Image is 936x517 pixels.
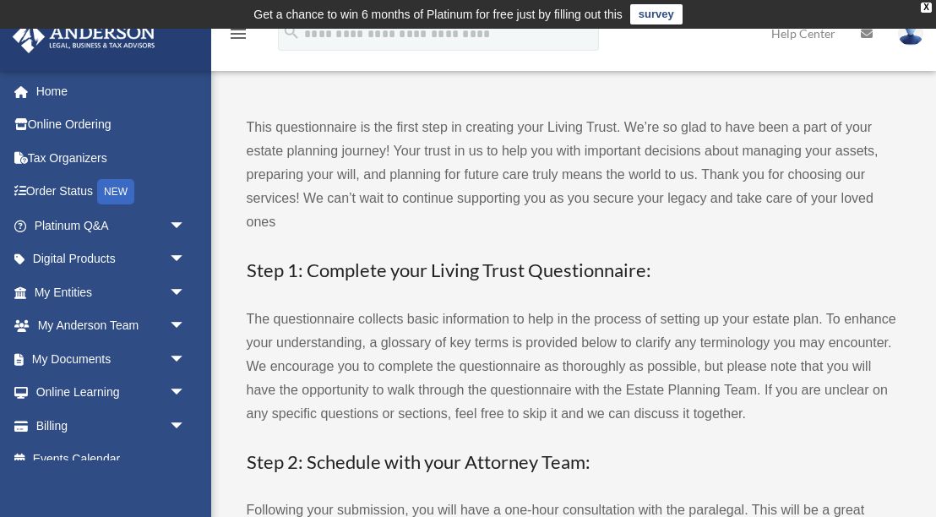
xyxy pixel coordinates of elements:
a: Platinum Q&Aarrow_drop_down [12,209,211,242]
h3: Step 1: Complete your Living Trust Questionnaire: [247,258,897,284]
a: menu [228,30,248,44]
a: survey [630,4,683,24]
i: menu [228,24,248,44]
h3: Step 2: Schedule with your Attorney Team: [247,449,897,476]
p: The questionnaire collects basic information to help in the process of setting up your estate pla... [247,307,897,426]
a: Billingarrow_drop_down [12,409,211,443]
p: This questionnaire is the first step in creating your Living Trust. We’re so glad to have been a ... [247,116,897,234]
span: arrow_drop_down [169,409,203,444]
a: My Documentsarrow_drop_down [12,342,211,376]
span: arrow_drop_down [169,342,203,377]
a: Digital Productsarrow_drop_down [12,242,211,276]
a: Online Learningarrow_drop_down [12,376,211,410]
div: NEW [97,179,134,204]
a: Online Ordering [12,108,211,142]
span: arrow_drop_down [169,376,203,411]
span: arrow_drop_down [169,309,203,344]
span: arrow_drop_down [169,209,203,243]
div: close [921,3,932,13]
a: Home [12,74,211,108]
img: User Pic [898,21,923,46]
a: My Anderson Teamarrow_drop_down [12,309,211,343]
span: arrow_drop_down [169,275,203,310]
img: Anderson Advisors Platinum Portal [8,20,161,53]
span: arrow_drop_down [169,242,203,277]
a: Events Calendar [12,443,211,476]
a: My Entitiesarrow_drop_down [12,275,211,309]
a: Tax Organizers [12,141,211,175]
div: Get a chance to win 6 months of Platinum for free just by filling out this [253,4,623,24]
a: Order StatusNEW [12,175,211,210]
i: search [282,23,301,41]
